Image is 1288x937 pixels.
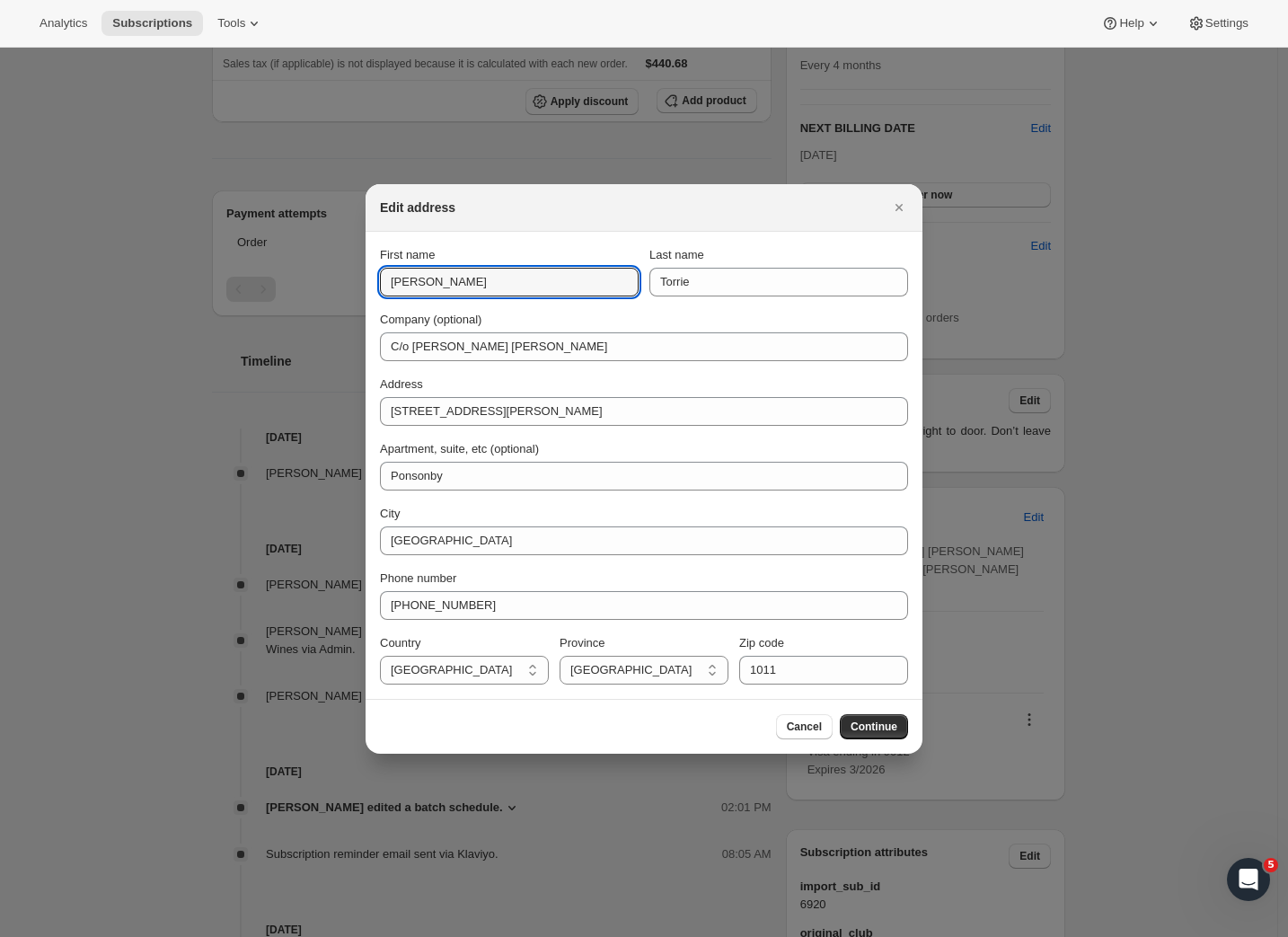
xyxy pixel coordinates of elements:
[560,636,605,650] span: Province
[776,714,833,739] button: Cancel
[40,16,87,31] span: Analytics
[739,636,784,650] span: Zip code
[380,507,400,520] span: City
[1264,858,1278,872] span: 5
[1177,11,1259,36] button: Settings
[112,16,192,31] span: Subscriptions
[207,11,274,36] button: Tools
[380,199,455,217] h2: Edit address
[29,11,98,36] button: Analytics
[851,720,897,734] span: Continue
[1119,16,1143,31] span: Help
[1090,11,1172,36] button: Help
[380,248,435,261] span: First name
[840,714,908,739] button: Continue
[1227,858,1270,901] iframe: Intercom live chat
[380,377,423,391] span: Address
[649,248,704,261] span: Last name
[217,16,245,31] span: Tools
[380,571,456,585] span: Phone number
[787,720,822,734] span: Cancel
[380,442,539,455] span: Apartment, suite, etc (optional)
[887,195,912,220] button: Close
[1205,16,1248,31] span: Settings
[380,636,421,650] span: Country
[101,11,203,36] button: Subscriptions
[380,313,481,326] span: Company (optional)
